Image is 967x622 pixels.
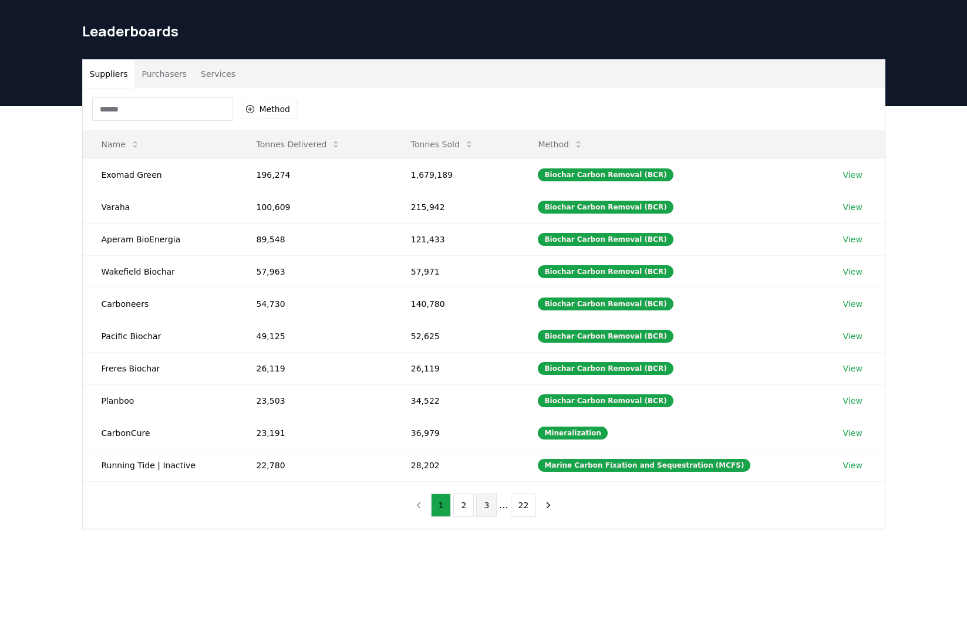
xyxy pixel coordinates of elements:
[83,158,238,191] td: Exomad Green
[392,158,520,191] td: 1,679,189
[843,395,862,407] a: View
[392,384,520,417] td: 34,522
[538,493,558,517] button: next page
[392,223,520,255] td: 121,433
[843,298,862,310] a: View
[83,60,135,88] button: Suppliers
[392,449,520,481] td: 28,202
[238,449,392,481] td: 22,780
[83,191,238,223] td: Varaha
[843,201,862,213] a: View
[194,60,242,88] button: Services
[538,330,673,343] div: Biochar Carbon Removal (BCR)
[83,320,238,352] td: Pacific Biochar
[238,352,392,384] td: 26,119
[92,133,149,156] button: Name
[83,384,238,417] td: Planboo
[538,394,673,407] div: Biochar Carbon Removal (BCR)
[538,168,673,181] div: Biochar Carbon Removal (BCR)
[238,417,392,449] td: 23,191
[238,223,392,255] td: 89,548
[843,363,862,374] a: View
[392,352,520,384] td: 26,119
[528,133,592,156] button: Method
[843,234,862,245] a: View
[83,352,238,384] td: Freres Biochar
[538,265,673,278] div: Biochar Carbon Removal (BCR)
[843,459,862,471] a: View
[431,493,452,517] button: 1
[538,427,608,440] div: Mineralization
[238,100,298,119] button: Method
[392,417,520,449] td: 36,979
[538,362,673,375] div: Biochar Carbon Removal (BCR)
[83,449,238,481] td: Running Tide | Inactive
[134,60,194,88] button: Purchasers
[511,493,537,517] button: 22
[238,288,392,320] td: 54,730
[238,384,392,417] td: 23,503
[538,233,673,246] div: Biochar Carbon Removal (BCR)
[83,288,238,320] td: Carboneers
[392,191,520,223] td: 215,942
[843,266,862,278] a: View
[843,330,862,342] a: View
[402,133,483,156] button: Tonnes Sold
[538,298,673,310] div: Biochar Carbon Removal (BCR)
[843,169,862,181] a: View
[476,493,497,517] button: 3
[83,417,238,449] td: CarbonCure
[392,320,520,352] td: 52,625
[843,427,862,439] a: View
[247,133,351,156] button: Tonnes Delivered
[538,459,750,472] div: Marine Carbon Fixation and Sequestration (MCFS)
[392,255,520,288] td: 57,971
[538,201,673,214] div: Biochar Carbon Removal (BCR)
[238,191,392,223] td: 100,609
[83,255,238,288] td: Wakefield Biochar
[453,493,474,517] button: 2
[82,22,885,40] h1: Leaderboards
[83,223,238,255] td: Aperam BioEnergia
[392,288,520,320] td: 140,780
[238,255,392,288] td: 57,963
[238,158,392,191] td: 196,274
[499,498,508,512] li: ...
[238,320,392,352] td: 49,125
